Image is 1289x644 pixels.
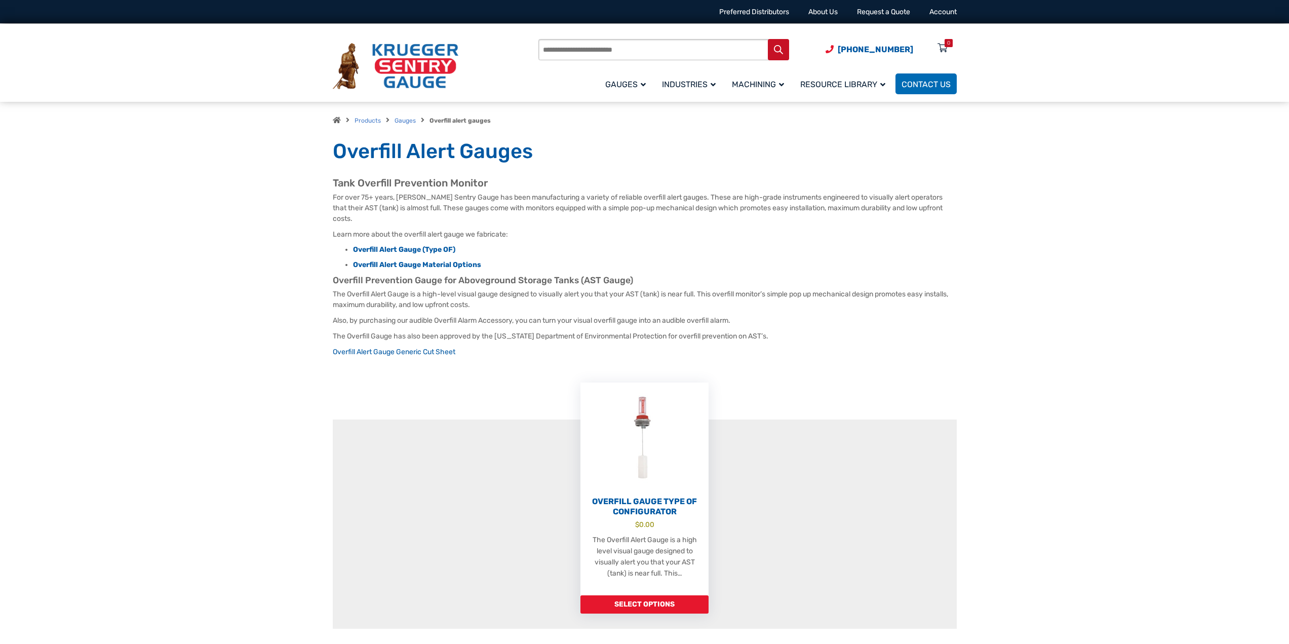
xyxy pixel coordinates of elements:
[800,80,885,89] span: Resource Library
[333,315,957,326] p: Also, by purchasing our audible Overfill Alarm Accessory, you can turn your visual overfill gauge...
[591,535,698,579] p: The Overfill Alert Gauge is a high level visual gauge designed to visually alert you that your AS...
[353,260,481,269] a: Overfill Alert Gauge Material Options
[599,72,656,96] a: Gauges
[826,43,913,56] a: Phone Number (920) 434-8860
[333,275,957,286] h3: Overfill Prevention Gauge for Aboveground Storage Tanks (AST Gauge)
[333,192,957,224] p: For over 75+ years, [PERSON_NAME] Sentry Gauge has been manufacturing a variety of reliable overf...
[333,139,957,164] h1: Overfill Alert Gauges
[333,289,957,310] p: The Overfill Alert Gauge is a high-level visual gauge designed to visually alert you that your AS...
[732,80,784,89] span: Machining
[333,43,458,90] img: Krueger Sentry Gauge
[333,348,455,356] a: Overfill Alert Gauge Generic Cut Sheet
[635,520,639,528] span: $
[580,497,709,517] h2: Overfill Gauge Type OF Configurator
[333,177,957,190] h2: Tank Overfill Prevention Monitor
[719,8,789,16] a: Preferred Distributors
[656,72,726,96] a: Industries
[333,229,957,240] p: Learn more about the overfill alert gauge we fabricate:
[605,80,646,89] span: Gauges
[808,8,838,16] a: About Us
[794,72,895,96] a: Resource Library
[857,8,910,16] a: Request a Quote
[902,80,951,89] span: Contact Us
[580,595,709,614] a: Add to cart: “Overfill Gauge Type OF Configurator”
[947,39,950,47] div: 0
[838,45,913,54] span: [PHONE_NUMBER]
[580,383,709,494] img: Overfill Gauge Type OF Configurator
[929,8,957,16] a: Account
[635,520,654,528] bdi: 0.00
[895,73,957,94] a: Contact Us
[726,72,794,96] a: Machining
[353,245,455,254] a: Overfill Alert Gauge (Type OF)
[580,383,709,595] a: Overfill Gauge Type OF Configurator $0.00 The Overfill Alert Gauge is a high level visual gauge d...
[662,80,716,89] span: Industries
[395,117,416,124] a: Gauges
[333,331,957,342] p: The Overfill Gauge has also been approved by the [US_STATE] Department of Environmental Protectio...
[429,117,491,124] strong: Overfill alert gauges
[355,117,381,124] a: Products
